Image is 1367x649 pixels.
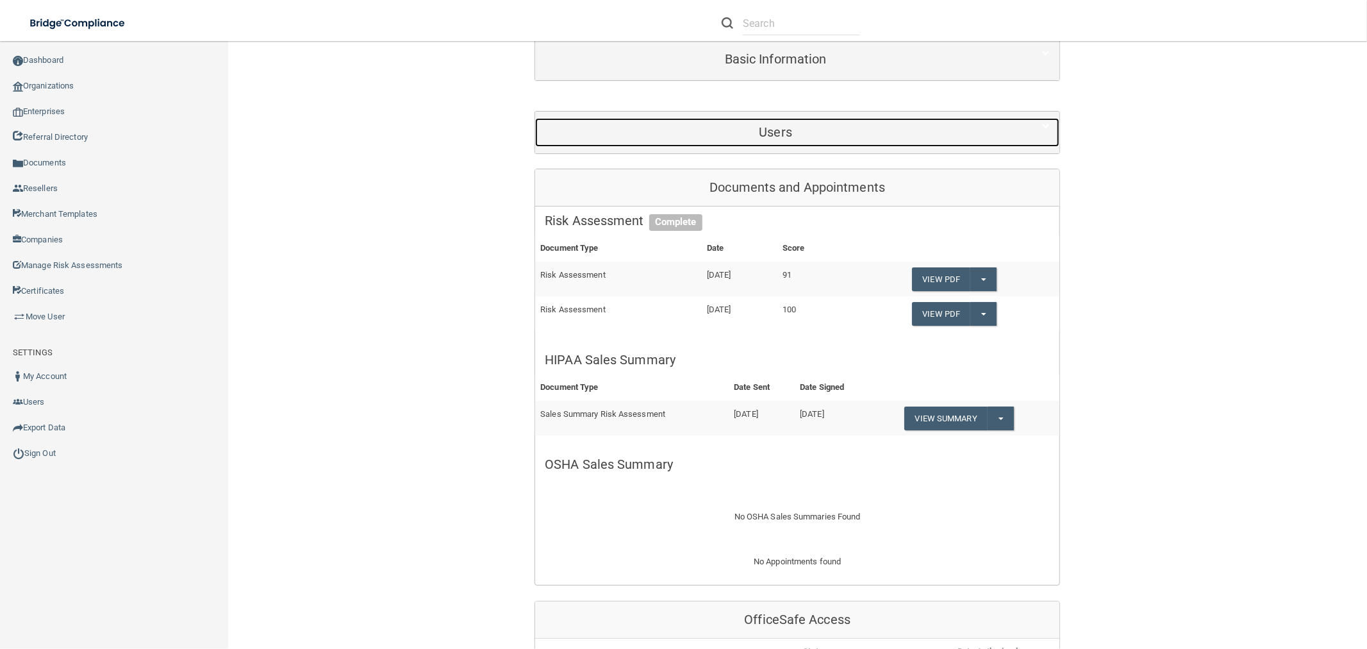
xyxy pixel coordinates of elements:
img: icon-users.e205127d.png [13,397,23,407]
a: View Summary [904,407,988,430]
h5: OSHA Sales Summary [545,457,1050,471]
label: SETTINGS [13,345,53,360]
td: [DATE] [702,262,777,296]
th: Date Sent [729,375,795,401]
span: Complete [649,214,702,231]
img: ic_reseller.de258add.png [13,183,23,194]
h5: HIPAA Sales Summary [545,353,1050,367]
div: OfficeSafe Access [535,602,1059,639]
img: bridge_compliance_login_screen.278c3ca4.svg [19,10,137,37]
td: Sales Summary Risk Assessment [535,401,729,435]
h5: Risk Assessment [545,214,1050,228]
td: [DATE] [729,401,795,435]
h5: Users [545,125,1006,139]
img: enterprise.0d942306.png [13,108,23,117]
h5: Basic Information [545,52,1006,66]
td: 91 [777,262,849,296]
img: organization-icon.f8decf85.png [13,81,23,92]
img: ic_user_dark.df1a06c3.png [13,371,23,382]
img: ic_dashboard_dark.d01f4a41.png [13,56,23,66]
th: Document Type [535,375,729,401]
div: Documents and Appointments [535,169,1059,206]
img: briefcase.64adab9b.png [13,310,26,323]
a: View PDF [912,302,971,326]
th: Document Type [535,235,701,262]
td: Risk Assessment [535,262,701,296]
a: Basic Information [545,45,1050,74]
td: [DATE] [702,296,777,330]
div: No OSHA Sales Summaries Found [535,494,1059,540]
a: View PDF [912,267,971,291]
th: Date Signed [795,375,873,401]
img: icon-export.b9366987.png [13,423,23,433]
th: Date [702,235,777,262]
td: Risk Assessment [535,296,701,330]
img: ic_power_dark.7ecde6b1.png [13,448,24,459]
a: Users [545,118,1050,147]
td: [DATE] [795,401,873,435]
td: 100 [777,296,849,330]
th: Score [777,235,849,262]
div: No Appointments found [535,554,1059,585]
input: Search [743,12,860,35]
img: icon-documents.8dae5593.png [13,158,23,169]
img: ic-search.3b580494.png [722,17,733,29]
